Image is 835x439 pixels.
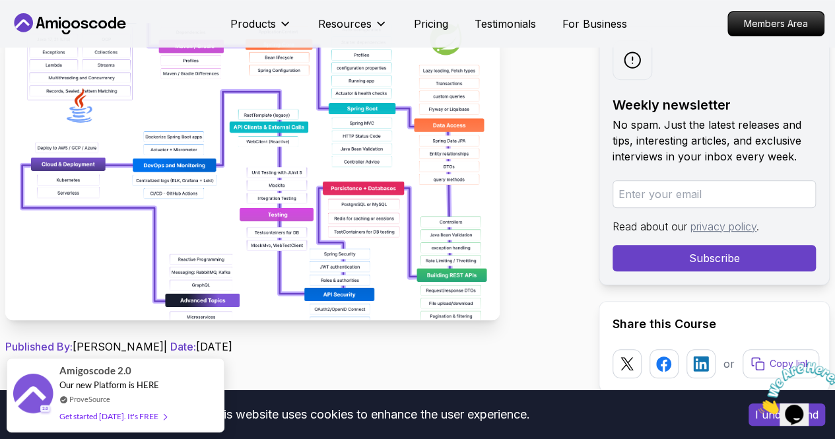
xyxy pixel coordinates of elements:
[5,340,73,353] span: Published By:
[59,380,159,390] span: Our new Platform is HERE
[613,219,816,234] p: Read about our .
[728,12,824,36] p: Members Area
[5,5,87,57] img: Chat attention grabber
[318,16,372,32] p: Resources
[727,11,824,36] a: Members Area
[613,245,816,271] button: Subscribe
[753,356,835,419] iframe: chat widget
[170,340,196,353] span: Date:
[613,96,816,114] h2: Weekly newsletter
[5,381,500,402] h2: Introduction
[562,16,627,32] a: For Business
[723,356,735,372] p: or
[613,315,816,333] h2: Share this Course
[59,409,166,424] div: Get started [DATE]. It's FREE
[743,349,819,378] button: Copy link
[10,400,729,429] div: This website uses cookies to enhance the user experience.
[13,374,53,417] img: provesource social proof notification image
[59,363,131,378] span: Amigoscode 2.0
[613,117,816,164] p: No spam. Just the latest releases and tips, interesting articles, and exclusive interviews in you...
[749,403,825,426] button: Accept cookies
[690,220,756,233] a: privacy policy
[318,16,387,42] button: Resources
[5,23,500,320] img: Spring Boot Roadmap 2025: The Complete Guide for Backend Developers thumbnail
[613,180,816,208] input: Enter your email
[230,16,276,32] p: Products
[69,393,110,405] a: ProveSource
[230,16,292,42] button: Products
[475,16,536,32] a: Testimonials
[5,339,500,355] p: [PERSON_NAME] | [DATE]
[414,16,448,32] a: Pricing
